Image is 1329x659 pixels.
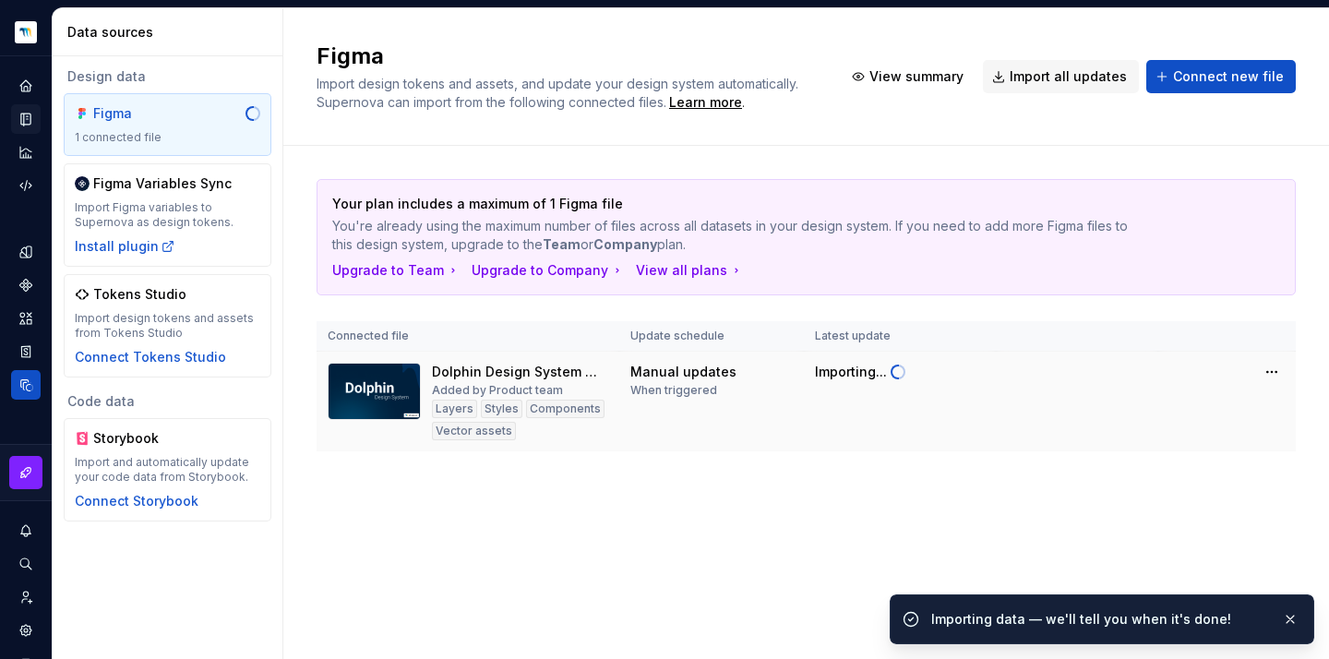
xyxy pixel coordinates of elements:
a: Documentation [11,104,41,134]
div: Figma Variables Sync [93,174,232,193]
a: Tokens StudioImport design tokens and assets from Tokens StudioConnect Tokens Studio [64,274,271,377]
div: Import Figma variables to Supernova as design tokens. [75,200,260,230]
div: Importing data — we'll tell you when it's done! [931,610,1267,629]
button: Import all updates [983,60,1139,93]
div: 1 connected file [75,130,260,145]
div: Figma [93,104,182,123]
b: Company [593,236,657,252]
p: You're already using the maximum number of files across all datasets in your design system. If yo... [332,217,1151,254]
a: Components [11,270,41,300]
a: Settings [11,616,41,645]
h2: Figma [317,42,820,71]
div: Styles [481,400,522,418]
div: Components [526,400,605,418]
a: Figma Variables SyncImport Figma variables to Supernova as design tokens.Install plugin [64,163,271,267]
div: Manual updates [630,363,736,381]
a: Storybook stories [11,337,41,366]
a: Data sources [11,370,41,400]
button: Search ⌘K [11,549,41,579]
button: Install plugin [75,237,175,256]
th: Update schedule [619,321,804,352]
div: Code data [64,392,271,411]
a: Home [11,71,41,101]
span: . [666,96,745,110]
div: Design data [64,67,271,86]
span: Import design tokens and assets, and update your design system automatically. Supernova can impor... [317,76,802,110]
button: View all plans [636,261,744,280]
p: Your plan includes a maximum of 1 Figma file [332,195,1151,213]
button: Connect new file [1146,60,1296,93]
button: Notifications [11,516,41,545]
div: When triggered [630,383,717,398]
img: d2ecb461-6a4b-4bd5-a5e7-8e16164cca3e.png [15,21,37,43]
div: Tokens Studio [93,285,186,304]
div: Import and automatically update your code data from Storybook. [75,455,260,485]
a: Design tokens [11,237,41,267]
div: Data sources [67,23,275,42]
button: View summary [843,60,976,93]
div: Added by Product team [432,383,563,398]
span: Import all updates [1010,67,1127,86]
a: StorybookImport and automatically update your code data from Storybook.Connect Storybook [64,418,271,521]
a: Invite team [11,582,41,612]
button: Connect Tokens Studio [75,348,226,366]
button: Upgrade to Company [472,261,625,280]
div: Importing... [815,363,887,381]
div: Import design tokens and assets from Tokens Studio [75,311,260,341]
button: Upgrade to Team [332,261,461,280]
a: Learn more [669,93,742,112]
span: View summary [869,67,964,86]
div: Storybook [93,429,182,448]
th: Connected file [317,321,619,352]
a: Figma1 connected file [64,93,271,156]
a: Analytics [11,138,41,167]
b: Team [543,236,581,252]
div: Dolphin Design System Minderest [432,363,608,381]
th: Latest update [804,321,996,352]
button: Connect Storybook [75,492,198,510]
span: Connect new file [1173,67,1284,86]
div: Layers [432,400,477,418]
a: Assets [11,304,41,333]
div: Vector assets [432,422,516,440]
a: Code automation [11,171,41,200]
